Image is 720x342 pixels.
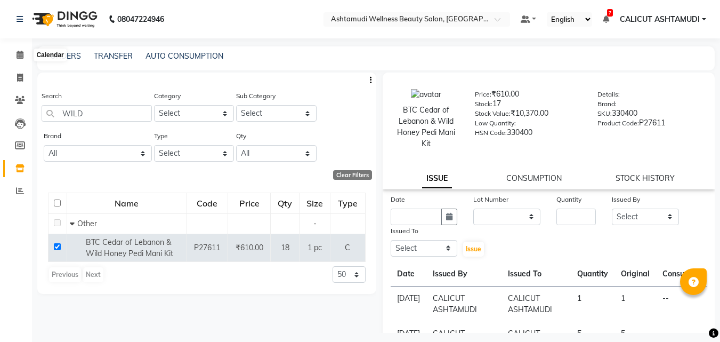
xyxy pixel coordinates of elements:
td: CALICUT ASHTAMUDI [426,286,501,322]
span: P27611 [194,243,220,252]
label: Type [154,131,168,141]
td: 1 [571,286,614,322]
span: - [313,219,317,228]
label: Details: [597,90,620,99]
a: 7 [603,14,609,24]
label: Price: [475,90,491,99]
td: 1 [614,286,656,322]
label: Lot Number [473,195,508,204]
label: Product Code: [597,118,639,128]
span: Collapse Row [70,219,77,228]
div: Price [229,194,270,213]
a: TRANSFER [94,51,133,61]
div: Type [331,194,364,213]
th: Original [614,262,656,287]
div: Qty [271,194,298,213]
label: Category [154,91,181,101]
img: logo [27,4,100,34]
a: STOCK HISTORY [616,173,675,183]
iframe: chat widget [675,299,709,331]
div: Calendar [34,49,66,61]
a: ISSUE [422,169,452,188]
div: 17 [475,98,581,113]
span: ₹610.00 [236,243,263,252]
label: Issued To [391,226,418,236]
label: Search [42,91,62,101]
div: 330400 [475,127,581,142]
label: Issued By [612,195,640,204]
label: Low Quantity: [475,118,516,128]
label: Stock Value: [475,109,511,118]
div: Size [300,194,329,213]
b: 08047224946 [117,4,164,34]
td: -- [656,286,707,322]
img: avatar [411,89,441,100]
th: Quantity [571,262,614,287]
span: 18 [281,243,289,252]
span: Other [77,219,97,228]
td: CALICUT ASHTAMUDI [501,286,571,322]
div: Name [68,194,186,213]
span: C [345,243,350,252]
label: Stock: [475,99,492,109]
label: SKU: [597,109,612,118]
th: Issued By [426,262,501,287]
a: CONSUMPTION [506,173,562,183]
label: HSN Code: [475,128,507,138]
div: 330400 [597,108,704,123]
span: CALICUT ASHTAMUDI [620,14,700,25]
div: Code [188,194,227,213]
label: Quantity [556,195,581,204]
span: 7 [607,9,613,17]
label: Date [391,195,405,204]
td: [DATE] [391,286,426,322]
label: Brand: [597,99,617,109]
a: AUTO CONSUMPTION [145,51,223,61]
div: Clear Filters [333,170,372,180]
div: ₹610.00 [475,89,581,104]
div: ₹10,370.00 [475,108,581,123]
span: 1 pc [308,243,322,252]
label: Brand [44,131,61,141]
div: P27611 [597,117,704,132]
span: BTC Cedar of Lebanon & Wild Honey Pedi Mani Kit [86,237,173,258]
th: Date [391,262,426,287]
th: Consumed [656,262,707,287]
span: Issue [466,245,481,253]
button: Issue [463,242,484,257]
th: Issued To [501,262,571,287]
input: Search by product name or code [42,105,152,122]
label: Sub Category [236,91,276,101]
label: Qty [236,131,246,141]
div: BTC Cedar of Lebanon & Wild Honey Pedi Mani Kit [393,105,459,149]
